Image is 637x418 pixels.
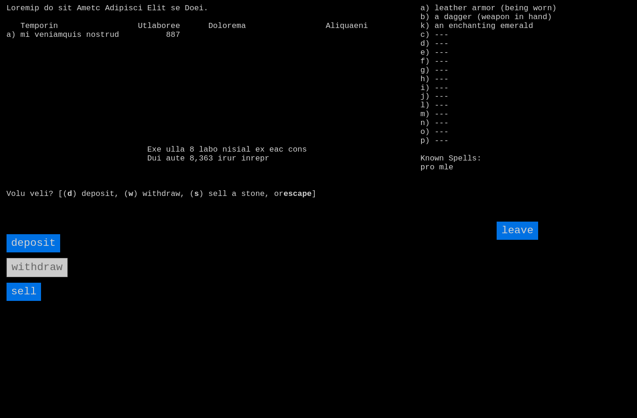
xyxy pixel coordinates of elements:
stats: a) leather armor (being worn) b) a dagger (weapon in hand) k) an enchanting emerald c) --- d) ---... [421,4,631,130]
larn: Loremip do sit Ametc Adipisci Elit se Doei. Temporin Utlaboree Dolorema Aliquaeni a) mi veniamqui... [7,4,408,213]
b: escape [284,189,312,198]
input: sell [7,283,42,301]
b: d [68,189,72,198]
input: leave [497,222,538,240]
b: w [129,189,133,198]
b: s [194,189,199,198]
input: deposit [7,234,61,252]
